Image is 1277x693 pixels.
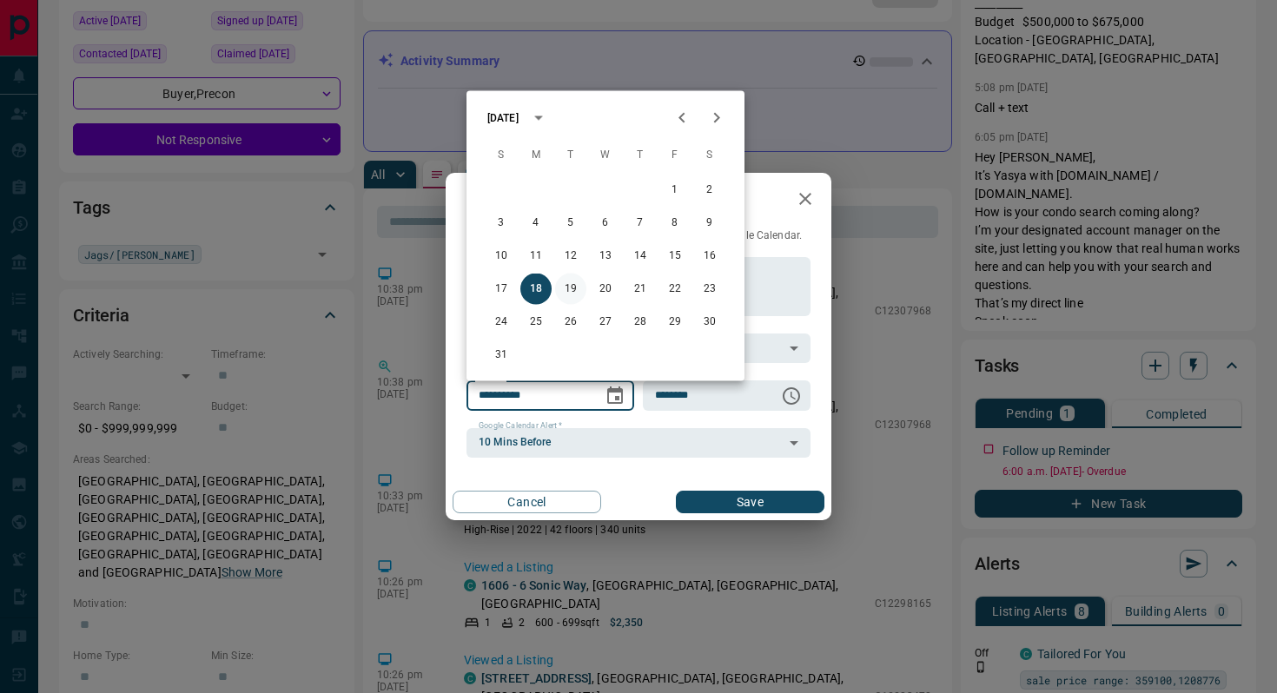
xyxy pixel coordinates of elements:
button: 2 [694,175,725,206]
button: 25 [520,307,552,338]
span: Tuesday [555,138,586,173]
button: Next month [699,101,734,135]
span: Thursday [625,138,656,173]
button: Previous month [665,101,699,135]
span: Monday [520,138,552,173]
span: Friday [659,138,691,173]
button: Save [676,491,824,513]
button: 5 [555,208,586,239]
button: 18 [520,274,552,305]
label: Google Calendar Alert [479,420,562,432]
button: 21 [625,274,656,305]
button: 28 [625,307,656,338]
button: 9 [694,208,725,239]
button: 13 [590,241,621,272]
button: 12 [555,241,586,272]
button: 23 [694,274,725,305]
button: 19 [555,274,586,305]
button: 1 [659,175,691,206]
button: 27 [590,307,621,338]
button: 29 [659,307,691,338]
button: calendar view is open, switch to year view [524,103,553,133]
button: 3 [486,208,517,239]
button: 7 [625,208,656,239]
button: 24 [486,307,517,338]
button: 20 [590,274,621,305]
div: [DATE] [487,110,519,126]
h2: Edit Task [446,173,559,228]
span: Saturday [694,138,725,173]
button: 6 [590,208,621,239]
button: 15 [659,241,691,272]
span: Sunday [486,138,517,173]
button: 10 [486,241,517,272]
button: 14 [625,241,656,272]
div: 10 Mins Before [466,428,811,458]
button: 26 [555,307,586,338]
button: Choose date, selected date is Aug 18, 2025 [598,379,632,413]
button: Choose time, selected time is 6:00 AM [774,379,809,413]
button: 11 [520,241,552,272]
button: 16 [694,241,725,272]
button: Cancel [453,491,601,513]
button: 17 [486,274,517,305]
button: 8 [659,208,691,239]
button: 4 [520,208,552,239]
button: 22 [659,274,691,305]
span: Wednesday [590,138,621,173]
button: 30 [694,307,725,338]
button: 31 [486,340,517,371]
